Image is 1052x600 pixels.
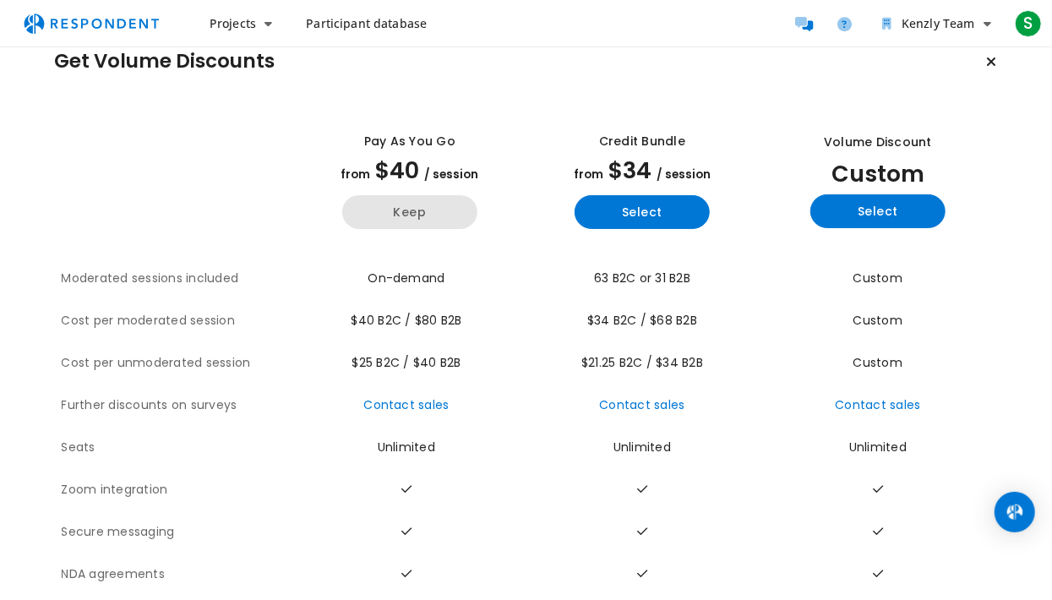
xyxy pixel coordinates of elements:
span: Custom [853,270,903,286]
span: Participant database [306,15,427,31]
a: Message participants [788,7,821,41]
span: S [1015,10,1042,37]
span: Unlimited [378,439,435,455]
div: Credit Bundle [599,133,685,150]
span: from [574,166,603,183]
button: Kenzly Team [869,8,1005,39]
a: Contact sales [363,396,449,413]
button: Projects [196,8,286,39]
th: Cost per unmoderated session [62,342,294,385]
span: Custom [831,158,924,189]
th: Moderated sessions included [62,258,294,300]
span: Projects [210,15,256,31]
span: $40 [376,155,420,186]
h1: Get Volume Discounts [54,50,275,74]
span: Custom [853,354,903,371]
th: Seats [62,427,294,469]
span: $40 B2C / $80 B2B [351,312,461,329]
span: from [341,166,371,183]
a: Help and support [828,7,862,41]
span: Kenzly Team [902,15,975,31]
span: On-demand [368,270,444,286]
div: Volume Discount [824,134,932,151]
button: Select yearly custom_static plan [810,194,946,228]
span: $21.25 B2C / $34 B2B [581,354,703,371]
span: Unlimited [613,439,671,455]
button: Keep current plan [974,45,1008,79]
button: Select yearly basic plan [575,195,710,229]
span: Unlimited [849,439,907,455]
th: Secure messaging [62,511,294,554]
button: Keep current yearly payg plan [342,195,477,229]
th: Zoom integration [62,469,294,511]
span: / session [425,166,479,183]
span: / session [657,166,711,183]
span: $34 B2C / $68 B2B [587,312,697,329]
a: Participant database [292,8,440,39]
span: $34 [608,155,651,186]
span: Custom [853,312,903,329]
th: Further discounts on surveys [62,385,294,427]
span: $25 B2C / $40 B2B [352,354,461,371]
div: Open Intercom Messenger [995,492,1035,532]
a: Contact sales [835,396,920,413]
button: S [1011,8,1045,39]
a: Contact sales [599,396,684,413]
th: NDA agreements [62,554,294,596]
span: 63 B2C or 31 B2B [594,270,690,286]
img: respondent-logo.png [14,8,169,40]
th: Cost per moderated session [62,300,294,342]
div: Pay as you go [364,133,455,150]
